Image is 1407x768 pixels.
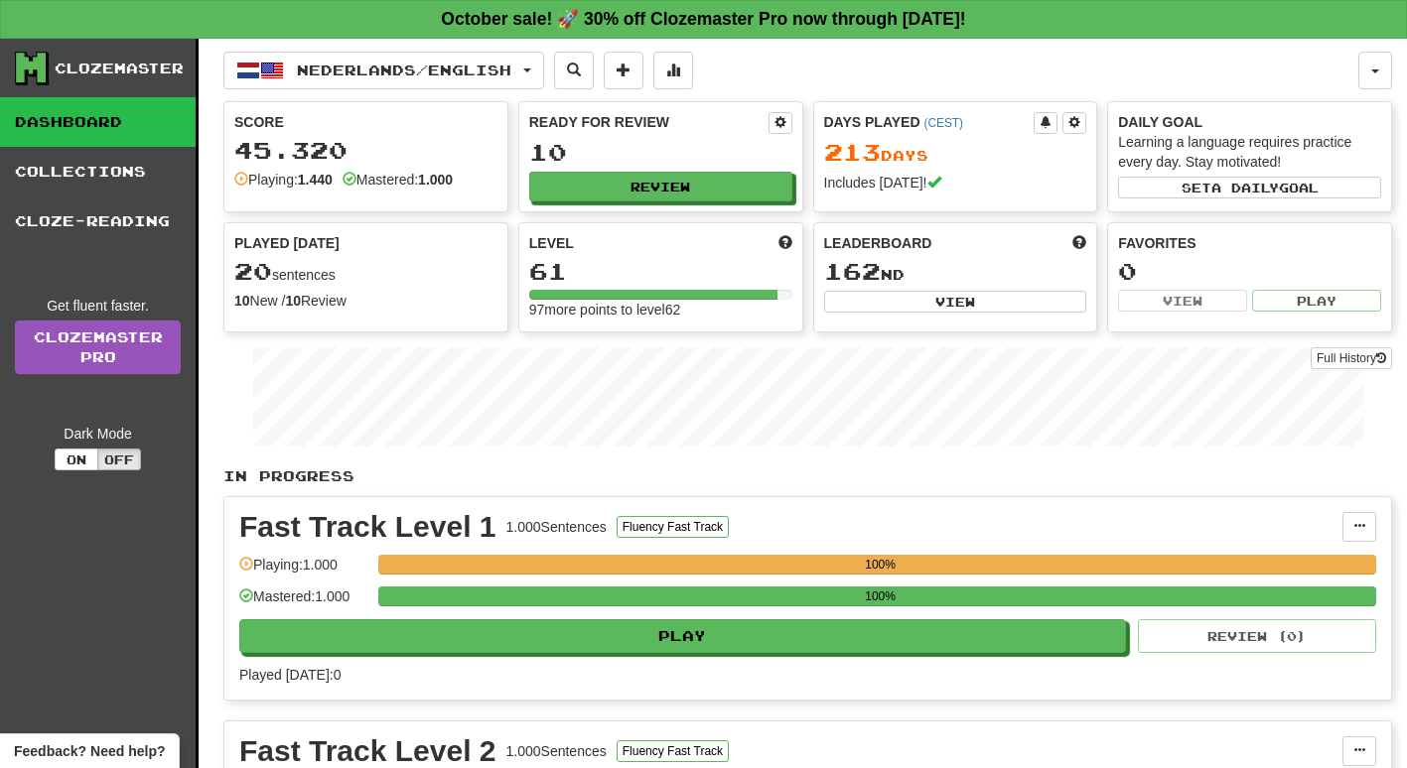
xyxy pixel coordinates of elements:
[824,138,881,166] span: 213
[554,52,594,89] button: Search sentences
[55,448,98,470] button: On
[298,172,333,188] strong: 1.440
[97,448,141,470] button: Off
[604,52,643,89] button: Add sentence to collection
[234,293,250,309] strong: 10
[778,233,792,253] span: Score more points to level up
[1118,233,1381,253] div: Favorites
[234,233,340,253] span: Played [DATE]
[285,293,301,309] strong: 10
[1118,259,1381,284] div: 0
[824,257,881,285] span: 162
[14,741,165,761] span: Open feedback widget
[1118,177,1381,198] button: Seta dailygoal
[529,172,792,201] button: Review
[1211,181,1279,194] span: a daily
[1252,290,1381,312] button: Play
[617,516,729,538] button: Fluency Fast Track
[239,586,368,619] div: Mastered: 1.000
[529,259,792,284] div: 61
[384,555,1376,575] div: 100%
[923,116,963,130] a: (CEST)
[824,291,1087,313] button: View
[297,62,511,78] span: Nederlands / English
[506,517,607,537] div: 1.000 Sentences
[441,9,965,29] strong: October sale! 🚀 30% off Clozemaster Pro now through [DATE]!
[15,296,181,316] div: Get fluent faster.
[1118,112,1381,132] div: Daily Goal
[418,172,453,188] strong: 1.000
[1072,233,1086,253] span: This week in points, UTC
[223,52,544,89] button: Nederlands/English
[529,300,792,320] div: 97 more points to level 62
[529,140,792,165] div: 10
[824,173,1087,192] div: Includes [DATE]!
[384,586,1376,606] div: 100%
[234,257,272,285] span: 20
[343,170,453,190] div: Mastered:
[824,233,932,253] span: Leaderboard
[234,138,497,163] div: 45.320
[239,619,1126,653] button: Play
[824,140,1087,166] div: Day s
[239,512,496,542] div: Fast Track Level 1
[824,112,1035,132] div: Days Played
[234,259,497,285] div: sentences
[234,291,497,311] div: New / Review
[223,466,1392,486] p: In Progress
[15,424,181,444] div: Dark Mode
[824,259,1087,285] div: nd
[234,112,497,132] div: Score
[234,170,333,190] div: Playing:
[239,555,368,587] div: Playing: 1.000
[239,667,341,683] span: Played [DATE]: 0
[1311,347,1392,369] button: Full History
[529,112,769,132] div: Ready for Review
[55,59,184,78] div: Clozemaster
[1118,290,1247,312] button: View
[1118,132,1381,172] div: Learning a language requires practice every day. Stay motivated!
[15,320,181,374] a: ClozemasterPro
[506,741,607,761] div: 1.000 Sentences
[529,233,574,253] span: Level
[239,736,496,766] div: Fast Track Level 2
[617,740,729,762] button: Fluency Fast Track
[1138,619,1376,653] button: Review (0)
[653,52,693,89] button: More stats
